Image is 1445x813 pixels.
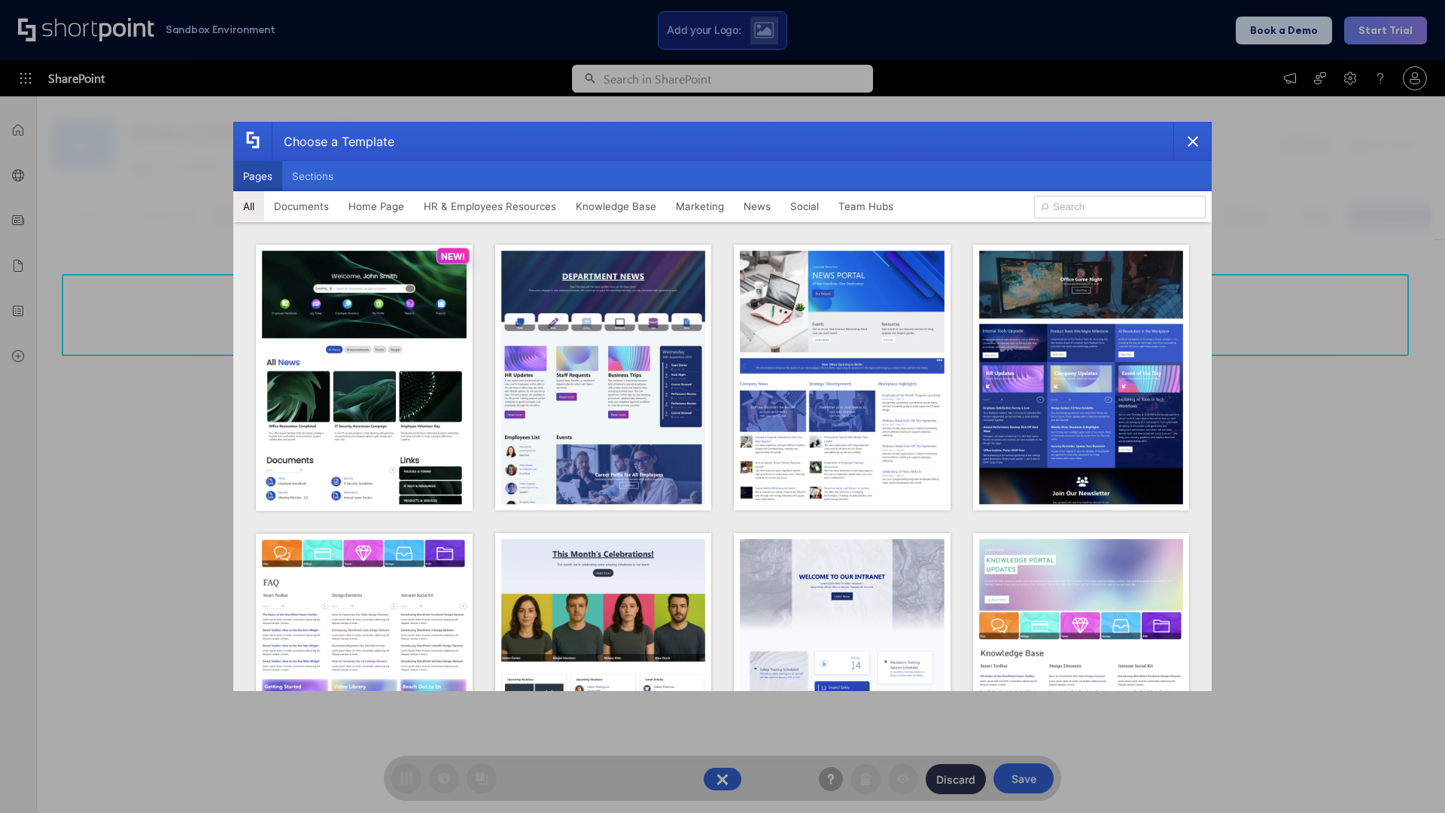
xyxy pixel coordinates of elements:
[829,191,903,221] button: Team Hubs
[414,191,566,221] button: HR & Employees Resources
[734,191,780,221] button: News
[233,191,264,221] button: All
[666,191,734,221] button: Marketing
[233,122,1212,691] div: template selector
[566,191,666,221] button: Knowledge Base
[339,191,414,221] button: Home Page
[233,161,282,191] button: Pages
[1034,196,1206,218] input: Search
[272,123,394,160] div: Choose a Template
[780,191,829,221] button: Social
[264,191,339,221] button: Documents
[441,251,465,262] p: NEW!
[1370,741,1445,813] iframe: Chat Widget
[282,161,343,191] button: Sections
